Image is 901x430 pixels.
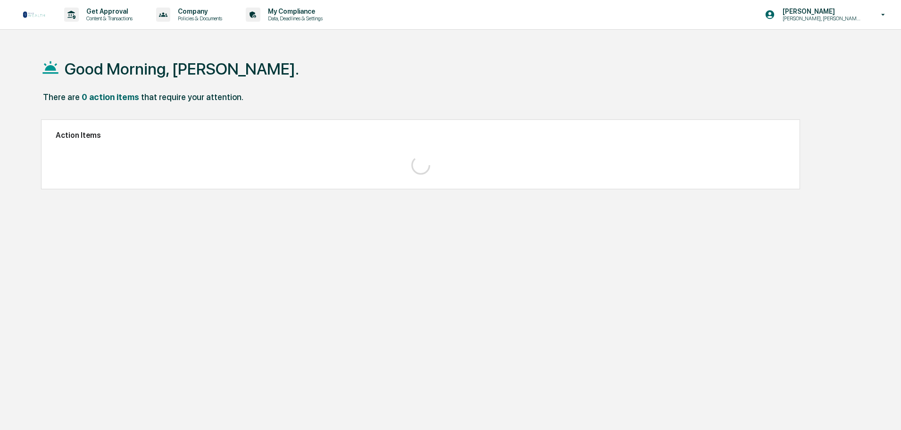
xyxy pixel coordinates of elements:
[56,131,785,140] h2: Action Items
[79,15,137,22] p: Content & Transactions
[65,59,299,78] h1: Good Morning, [PERSON_NAME].
[170,8,227,15] p: Company
[260,15,327,22] p: Data, Deadlines & Settings
[141,92,243,102] div: that require your attention.
[775,8,868,15] p: [PERSON_NAME]
[170,15,227,22] p: Policies & Documents
[260,8,327,15] p: My Compliance
[775,15,868,22] p: [PERSON_NAME], [PERSON_NAME], [PERSON_NAME] Onboard
[79,8,137,15] p: Get Approval
[23,11,45,18] img: logo
[43,92,80,102] div: There are
[82,92,139,102] div: 0 action items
